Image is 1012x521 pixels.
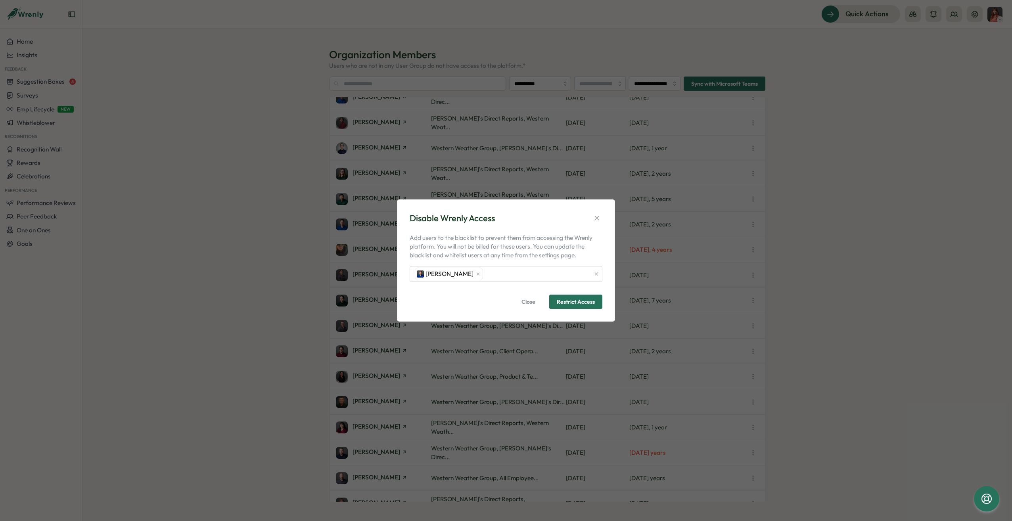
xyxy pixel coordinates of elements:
[410,212,495,224] div: Disable Wrenly Access
[521,295,535,308] span: Close
[549,295,602,309] button: Restrict Access
[417,270,424,278] img: Joseph Lewis
[410,234,602,260] p: Add users to the blacklist to prevent them from accessing the Wrenly platform. You will not be bi...
[557,299,595,305] span: Restrict Access
[425,270,473,278] span: [PERSON_NAME]
[514,295,543,309] button: Close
